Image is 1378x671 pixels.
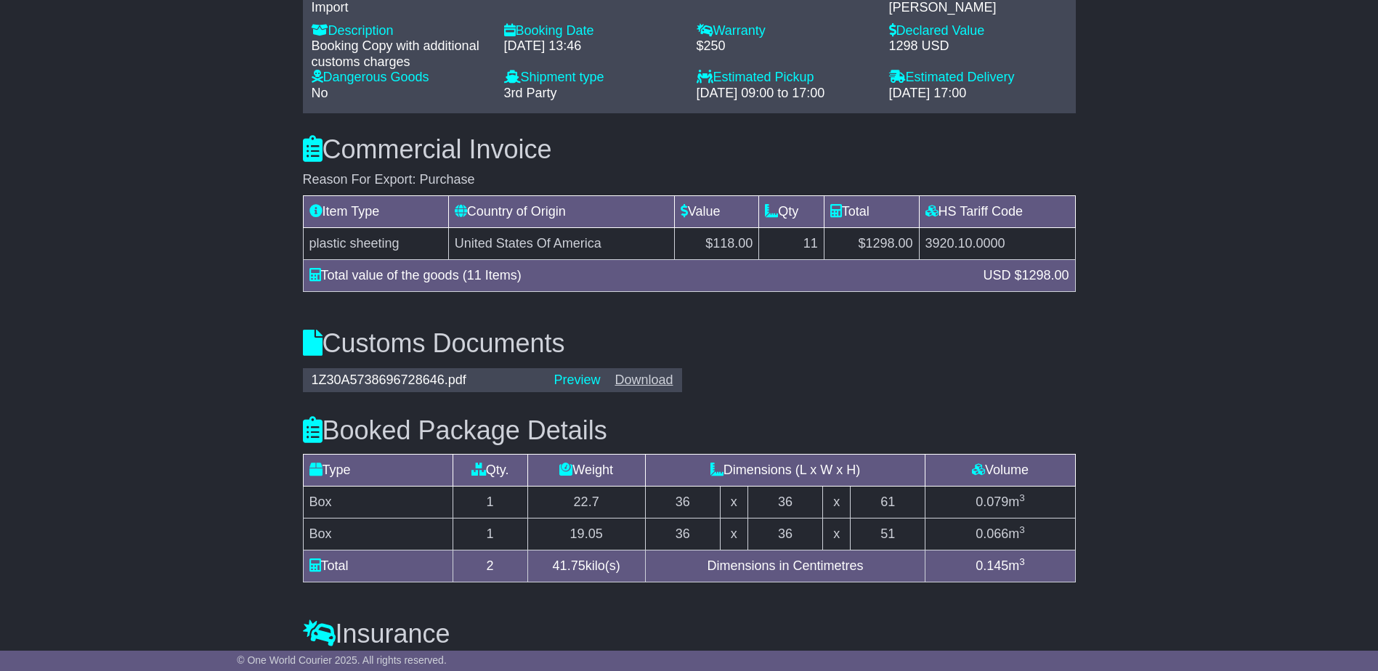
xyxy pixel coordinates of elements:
[889,23,1067,39] div: Declared Value
[645,518,720,550] td: 36
[303,454,453,486] td: Type
[312,86,328,100] span: No
[1019,556,1025,567] sup: 3
[453,518,527,550] td: 1
[925,454,1075,486] td: Volume
[645,454,925,486] td: Dimensions (L x W x H)
[747,486,822,518] td: 36
[554,373,600,387] a: Preview
[925,518,1075,550] td: m
[759,195,824,227] td: Qty
[303,486,453,518] td: Box
[312,38,490,70] div: Booking Copy with additional customs charges
[527,486,645,518] td: 22.7
[674,195,759,227] td: Value
[645,486,720,518] td: 36
[720,486,747,518] td: x
[303,518,453,550] td: Box
[504,86,557,100] span: 3rd Party
[851,486,925,518] td: 61
[976,266,1076,285] div: USD $1298.00
[303,329,1076,358] h3: Customs Documents
[504,38,682,54] div: [DATE] 13:46
[1019,492,1025,503] sup: 3
[553,558,585,573] span: 41.75
[303,619,1076,648] h3: Insurance
[697,38,875,54] div: $250
[889,86,1067,102] div: [DATE] 17:00
[453,486,527,518] td: 1
[759,227,824,259] td: 11
[303,227,448,259] td: plastic sheeting
[674,227,759,259] td: $118.00
[504,23,682,39] div: Booking Date
[304,373,547,389] div: 1Z30A5738696728646.pdf
[976,526,1008,541] span: 0.066
[303,550,453,582] td: Total
[303,135,1076,164] h3: Commercial Invoice
[237,654,447,666] span: © One World Courier 2025. All rights reserved.
[823,486,851,518] td: x
[312,70,490,86] div: Dangerous Goods
[925,486,1075,518] td: m
[824,227,919,259] td: $1298.00
[824,195,919,227] td: Total
[720,518,747,550] td: x
[527,550,645,582] td: kilo(s)
[302,266,976,285] div: Total value of the goods (11 Items)
[976,558,1008,573] span: 0.145
[697,23,875,39] div: Warranty
[303,416,1076,445] h3: Booked Package Details
[448,195,674,227] td: Country of Origin
[925,550,1075,582] td: m
[889,70,1067,86] div: Estimated Delivery
[1019,524,1025,535] sup: 3
[453,454,527,486] td: Qty.
[312,23,490,39] div: Description
[504,70,682,86] div: Shipment type
[527,518,645,550] td: 19.05
[976,495,1008,509] span: 0.079
[851,518,925,550] td: 51
[615,373,673,387] a: Download
[747,518,822,550] td: 36
[697,70,875,86] div: Estimated Pickup
[527,454,645,486] td: Weight
[697,86,875,102] div: [DATE] 09:00 to 17:00
[919,227,1075,259] td: 3920.10.0000
[889,38,1067,54] div: 1298 USD
[823,518,851,550] td: x
[453,550,527,582] td: 2
[303,195,448,227] td: Item Type
[448,227,674,259] td: United States Of America
[919,195,1075,227] td: HS Tariff Code
[303,172,1076,188] div: Reason For Export: Purchase
[645,550,925,582] td: Dimensions in Centimetres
